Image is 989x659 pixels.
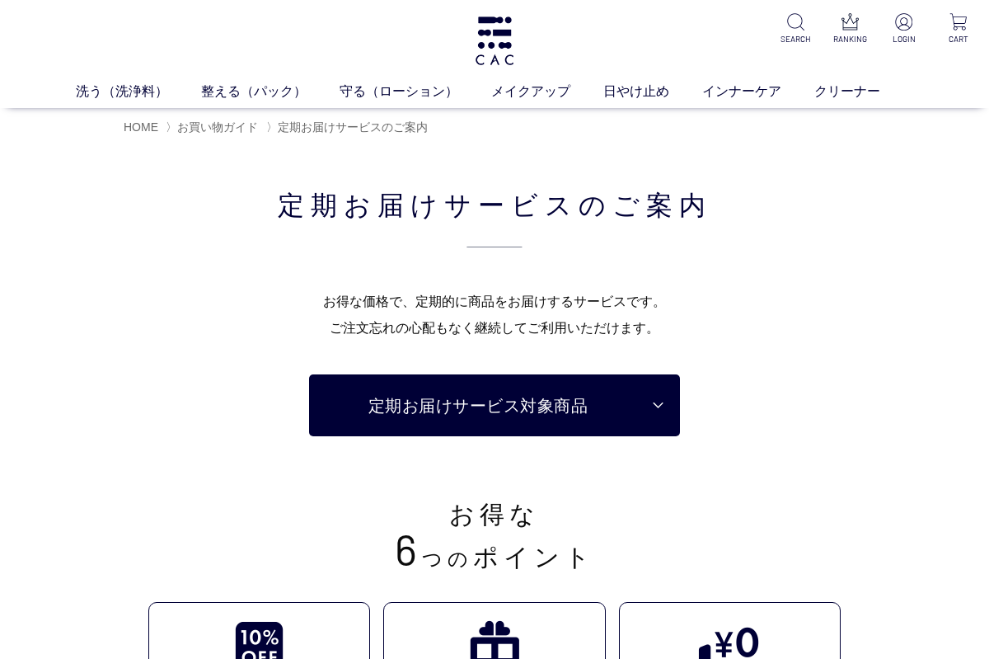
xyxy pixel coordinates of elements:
[473,16,516,65] img: logo
[340,82,491,101] a: 守る（ローション）
[473,544,595,571] span: ポイント
[124,527,865,570] p: つの
[941,33,976,45] p: CART
[124,502,865,527] p: お得な
[177,120,258,134] a: お買い物ガイド
[887,13,921,45] a: LOGIN
[941,13,976,45] a: CART
[887,33,921,45] p: LOGIN
[603,82,702,101] a: 日やけ止め
[814,82,913,101] a: クリーナー
[278,120,428,134] span: 定期お届けサービスのご案内
[832,13,867,45] a: RANKING
[702,82,814,101] a: インナーケア
[201,82,340,101] a: 整える（パック）
[832,33,867,45] p: RANKING
[266,120,432,135] li: 〉
[491,82,603,101] a: メイクアップ
[124,120,158,134] a: HOME
[309,374,680,436] a: 定期お届けサービス対象商品
[76,82,201,101] a: 洗う（洗浄料）
[778,13,813,45] a: SEARCH
[124,289,865,341] p: お得な価格で、定期的に商品を お届けするサービスです。 ご注文忘れの心配もなく 継続してご利用いただけます。
[166,120,262,135] li: 〉
[395,523,422,574] span: 6
[778,33,813,45] p: SEARCH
